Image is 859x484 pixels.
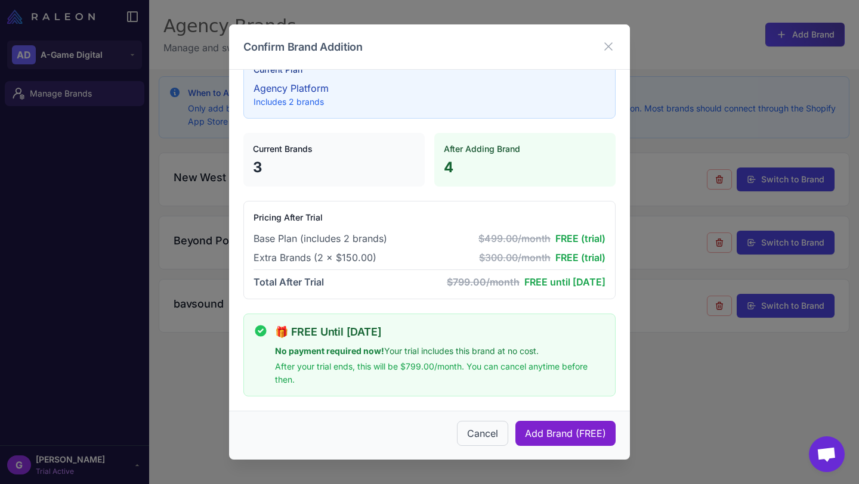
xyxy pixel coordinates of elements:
[444,142,606,156] h4: After Adding Brand
[253,142,415,156] h4: Current Brands
[555,252,605,263] span: FREE (trial)
[254,275,324,289] span: Total After Trial
[457,421,508,446] button: Cancel
[254,250,376,265] span: Extra Brands (2 × $150.00)
[809,436,845,472] a: Open chat
[515,421,616,446] button: Add Brand (FREE)
[254,231,387,246] span: Base Plan (includes 2 brands)
[555,232,605,244] span: FREE (trial)
[524,276,605,288] span: FREE until [DATE]
[478,232,551,244] span: $499.00/month
[254,95,605,108] p: Includes 2 brands
[253,158,415,177] p: 3
[444,158,606,177] p: 4
[275,345,605,358] p: Your trial includes this brand at no cost.
[243,39,363,55] h3: Confirm Brand Addition
[479,252,551,263] span: $300.00/month
[447,276,520,288] span: $799.00/month
[275,324,605,340] h4: 🎁 FREE Until [DATE]
[254,81,605,95] p: Agency Platform
[275,360,605,386] p: After your trial ends, this will be $799.00/month. You can cancel anytime before then.
[254,211,605,224] h4: Pricing After Trial
[254,63,605,76] h4: Current Plan
[275,346,384,356] strong: No payment required now!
